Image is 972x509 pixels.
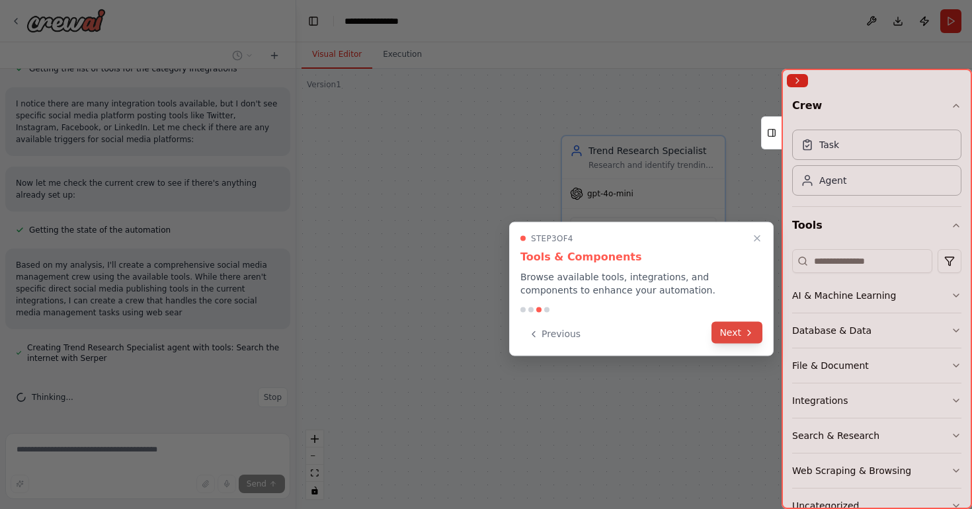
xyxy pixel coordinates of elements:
button: Previous [520,323,588,345]
button: Hide left sidebar [304,12,323,30]
span: Step 3 of 4 [531,233,573,244]
button: Close walkthrough [749,231,765,247]
p: Browse available tools, integrations, and components to enhance your automation. [520,270,762,297]
button: Next [711,322,762,344]
h3: Tools & Components [520,249,762,265]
